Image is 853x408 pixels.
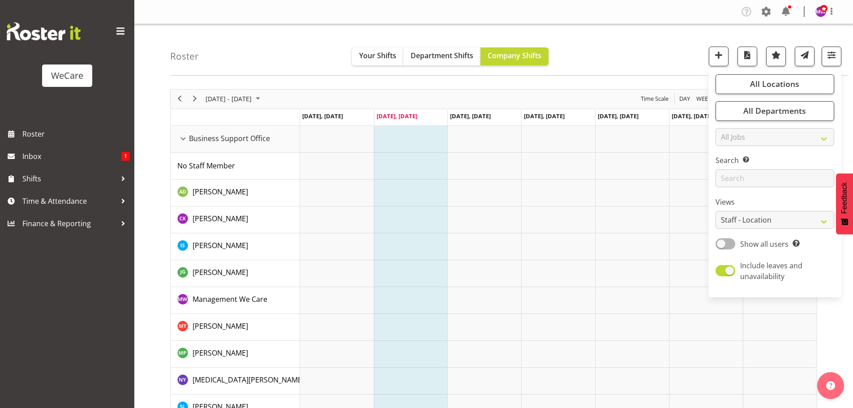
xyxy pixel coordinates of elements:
span: Your Shifts [359,51,396,60]
button: Add a new shift [709,47,729,66]
button: Send a list of all shifts for the selected filtered period to all rostered employees. [795,47,814,66]
span: Finance & Reporting [22,217,116,230]
img: management-we-care10447.jpg [815,6,826,17]
button: Company Shifts [480,47,549,65]
button: Your Shifts [352,47,403,65]
div: WeCare [51,69,83,82]
h4: Roster [170,51,199,61]
span: Feedback [840,182,849,214]
button: All Locations [716,74,834,94]
img: help-xxl-2.png [826,381,835,390]
span: Time & Attendance [22,194,116,208]
span: Department Shifts [411,51,473,60]
button: Highlight an important date within the roster. [766,47,786,66]
span: Inbox [22,150,121,163]
span: Roster [22,127,130,141]
span: Company Shifts [488,51,541,60]
button: Download a PDF of the roster according to the set date range. [737,47,757,66]
button: Department Shifts [403,47,480,65]
button: Feedback - Show survey [836,173,853,234]
span: All Locations [750,78,799,89]
span: 1 [121,152,130,161]
img: Rosterit website logo [7,22,81,40]
button: Filter Shifts [822,47,841,66]
span: Shifts [22,172,116,185]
